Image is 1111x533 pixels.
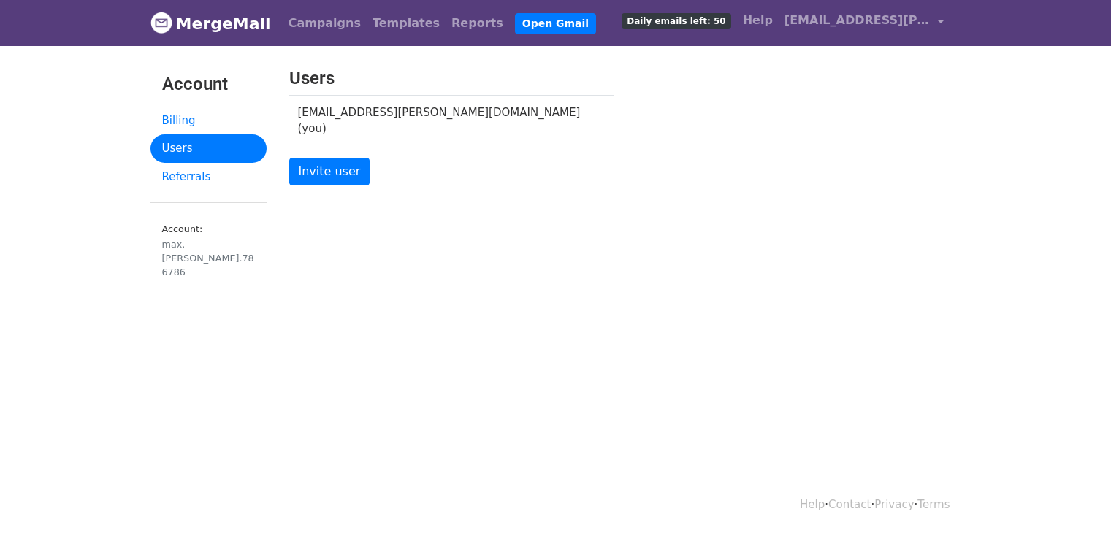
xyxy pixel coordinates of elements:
[874,498,914,511] a: Privacy
[150,12,172,34] img: MergeMail logo
[162,237,255,279] div: max.[PERSON_NAME].786786
[150,134,267,163] a: Users
[150,163,267,191] a: Referrals
[828,498,871,511] a: Contact
[515,13,596,34] a: Open Gmail
[616,6,736,35] a: Daily emails left: 50
[283,9,367,38] a: Campaigns
[289,95,597,146] td: [EMAIL_ADDRESS][PERSON_NAME][DOMAIN_NAME] (you)
[800,498,825,511] a: Help
[150,8,271,39] a: MergeMail
[622,13,730,29] span: Daily emails left: 50
[162,223,255,279] small: Account:
[446,9,509,38] a: Reports
[917,498,950,511] a: Terms
[367,9,446,38] a: Templates
[289,158,370,185] a: Invite user
[784,12,931,29] span: [EMAIL_ADDRESS][PERSON_NAME][DOMAIN_NAME]
[289,68,614,89] h3: Users
[162,74,255,95] h3: Account
[150,107,267,135] a: Billing
[737,6,779,35] a: Help
[779,6,950,40] a: [EMAIL_ADDRESS][PERSON_NAME][DOMAIN_NAME]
